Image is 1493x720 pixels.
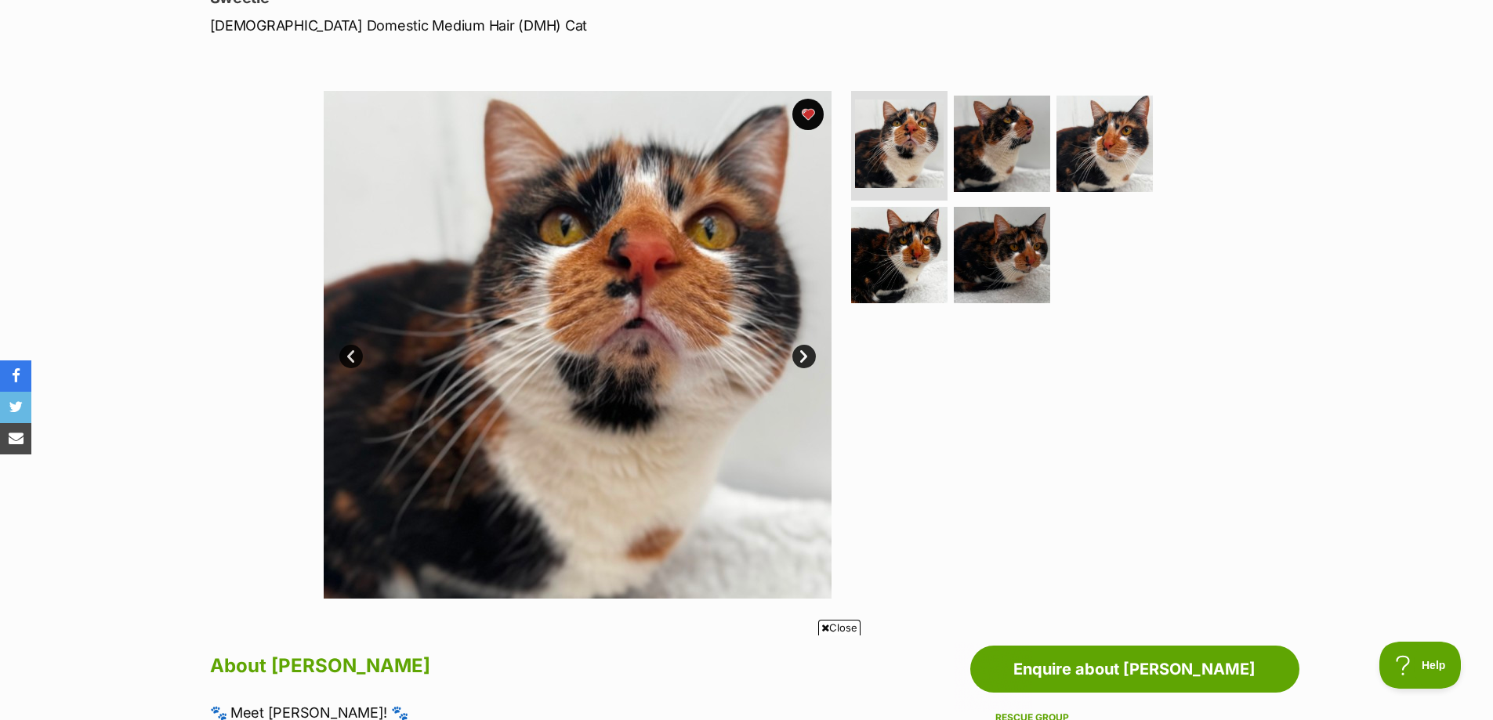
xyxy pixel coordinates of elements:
[210,649,857,683] h2: About [PERSON_NAME]
[339,345,363,368] a: Prev
[970,646,1299,693] a: Enquire about [PERSON_NAME]
[851,207,948,303] img: Photo of Mae
[324,91,832,599] img: Photo of Mae
[954,207,1050,303] img: Photo of Mae
[855,99,944,188] img: Photo of Mae
[792,99,824,130] button: favourite
[954,96,1050,192] img: Photo of Mae
[462,642,1032,712] iframe: Advertisement
[792,345,816,368] a: Next
[818,620,861,635] span: Close
[1056,96,1153,192] img: Photo of Mae
[210,15,873,36] p: [DEMOGRAPHIC_DATA] Domestic Medium Hair (DMH) Cat
[1379,642,1462,689] iframe: Help Scout Beacon - Open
